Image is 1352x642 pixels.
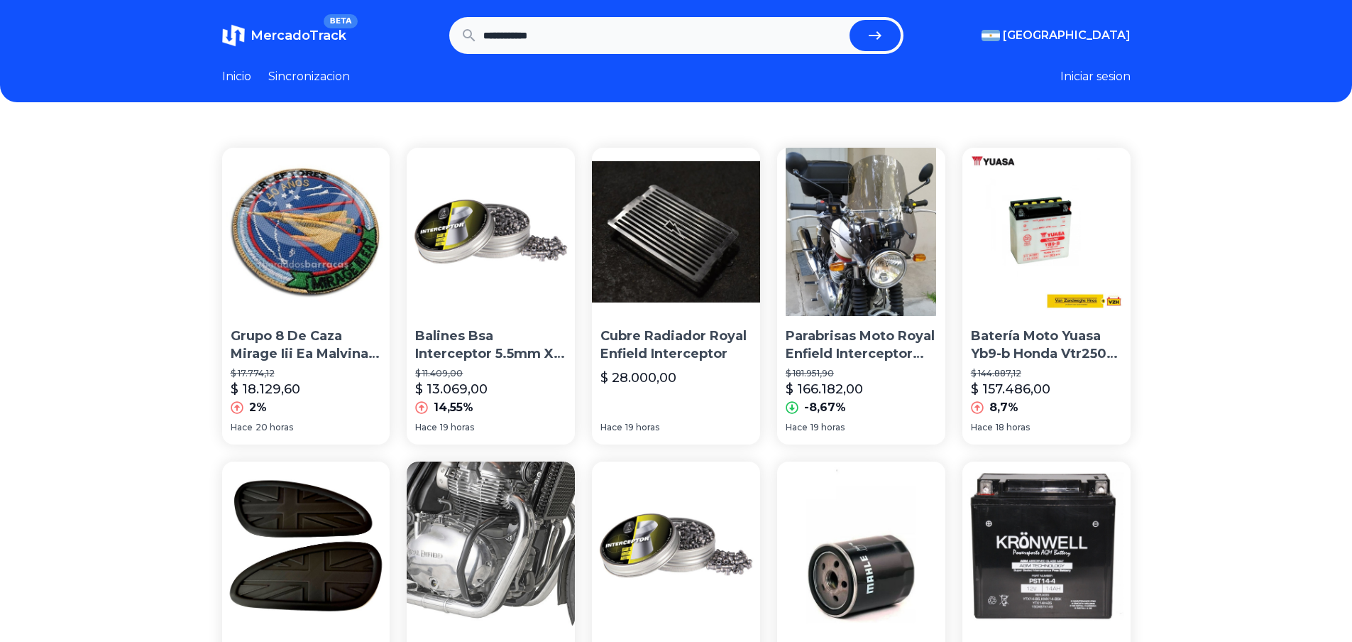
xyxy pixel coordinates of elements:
p: Balines Bsa Interceptor 5.5mm X 250 Unidades [415,327,566,363]
a: MercadoTrackBETA [222,24,346,47]
a: Sincronizacion [268,68,350,85]
img: Defensas Givi Royal Enfield Interceptor 650 Tn9051 Bamp [407,462,575,630]
button: Iniciar sesion [1060,68,1131,85]
img: Royal Enfield Interceptor Protector De Tanque Goma 7mm 3m ! [222,462,390,630]
p: $ 144.887,12 [971,368,1122,379]
p: $ 18.129,60 [231,379,300,399]
img: Filtro Aceite Royal Enfield Interceptor 650 Mahle. Mca [777,462,945,630]
a: Parabrisas Moto Royal Enfield Interceptor 650 En BullforceParabrisas Moto Royal Enfield Intercept... [777,148,945,445]
p: $ 13.069,00 [415,379,488,399]
p: $ 11.409,00 [415,368,566,379]
p: Parabrisas Moto Royal Enfield Interceptor 650 En Bullforce [786,327,937,363]
span: 19 horas [625,422,659,433]
span: 19 horas [440,422,474,433]
span: Hace [600,422,622,433]
span: 19 horas [810,422,845,433]
p: $ 157.486,00 [971,379,1050,399]
span: BETA [324,14,357,28]
img: Balines Bsa Interceptor 5.5mm X 250 Unidades [592,462,760,630]
img: Cubre Radiador Royal Enfield Interceptor [592,148,760,316]
span: Hace [231,422,253,433]
p: -8,67% [804,399,846,416]
span: 20 horas [255,422,293,433]
span: 18 horas [996,422,1030,433]
img: Parabrisas Moto Royal Enfield Interceptor 650 En Bullforce [777,148,945,316]
img: MercadoTrack [222,24,245,47]
img: Balines Bsa Interceptor 5.5mm X 250 Unidades [407,148,575,316]
img: Batería Moto Yuasa Yb9-b Honda Vtr250 Interceptor Vtr 88/90 [962,148,1131,316]
img: Bateria Moto Kronwell Royal Enfield Interceptor 650 Ytx14-bs [962,462,1131,630]
img: Grupo 8 De Caza Mirage Iii Ea Malvinas Interceptores Brigada [222,148,390,316]
span: MercadoTrack [251,28,346,43]
span: Hace [971,422,993,433]
a: Balines Bsa Interceptor 5.5mm X 250 UnidadesBalines Bsa Interceptor 5.5mm X 250 Unidades$ 11.409,... [407,148,575,445]
a: Inicio [222,68,251,85]
p: $ 166.182,00 [786,379,863,399]
span: Hace [415,422,437,433]
span: [GEOGRAPHIC_DATA] [1003,27,1131,44]
p: $ 17.774,12 [231,368,382,379]
p: Batería Moto Yuasa Yb9-b Honda Vtr250 Interceptor Vtr 88/90 [971,327,1122,363]
p: 2% [249,399,267,416]
p: 8,7% [989,399,1018,416]
a: Grupo 8 De Caza Mirage Iii Ea Malvinas Interceptores BrigadaGrupo 8 De Caza Mirage Iii Ea Malvina... [222,148,390,445]
p: 14,55% [434,399,473,416]
a: Batería Moto Yuasa Yb9-b Honda Vtr250 Interceptor Vtr 88/90Batería Moto Yuasa Yb9-b Honda Vtr250 ... [962,148,1131,445]
p: $ 28.000,00 [600,368,676,388]
span: Hace [786,422,808,433]
p: Grupo 8 De Caza Mirage Iii Ea Malvinas Interceptores Brigada [231,327,382,363]
p: $ 181.951,90 [786,368,937,379]
a: Cubre Radiador Royal Enfield InterceptorCubre Radiador Royal Enfield Interceptor$ 28.000,00Hace19... [592,148,760,445]
button: [GEOGRAPHIC_DATA] [982,27,1131,44]
p: Cubre Radiador Royal Enfield Interceptor [600,327,752,363]
img: Argentina [982,30,1000,41]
